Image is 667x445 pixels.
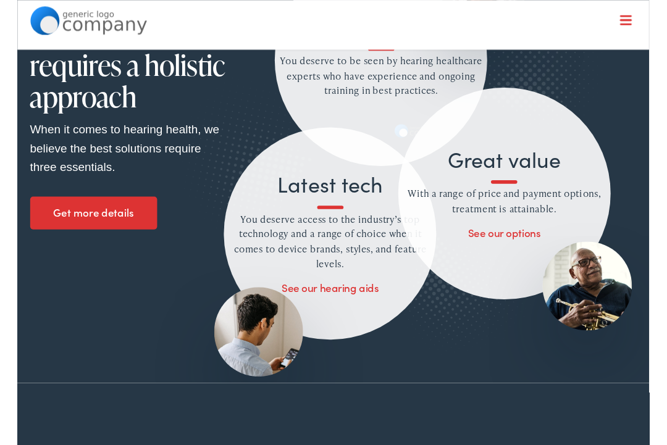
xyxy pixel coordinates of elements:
[14,208,148,243] a: Get more details
[222,223,438,286] p: You deserve access to the industry’s top technology and a range of choice when it comes to device...
[406,197,622,228] p: With a range of price and payment options, treatment is attainable.
[222,181,438,207] h3: Latest tech
[208,304,301,397] img: young man looking at phone with hearing aids
[406,154,622,181] h3: Great value
[14,127,217,186] p: When it comes to hearing health, we believe the best solutions require three essentials.
[476,238,552,254] a: See our options
[276,56,492,104] p: You deserve to be seen by hearing healthcare experts who have experience and ongoing training in ...
[279,296,382,312] a: See our hearing aids
[14,20,270,118] h2: Unrivaled care requires a holistic approach
[23,49,654,88] a: What We Offer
